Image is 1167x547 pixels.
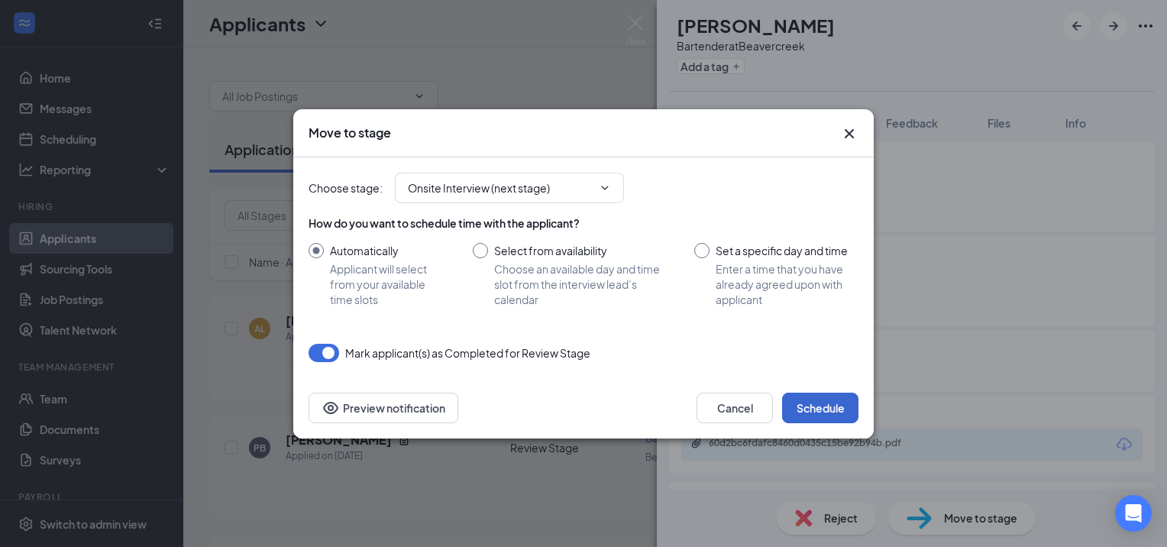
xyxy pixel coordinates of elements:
button: Schedule [782,393,858,423]
svg: Eye [322,399,340,417]
button: Close [840,125,858,143]
div: Open Intercom Messenger [1115,495,1152,532]
svg: Cross [840,125,858,143]
span: Mark applicant(s) as Completed for Review Stage [345,344,590,362]
button: Cancel [697,393,773,423]
button: Preview notificationEye [309,393,458,423]
svg: ChevronDown [599,182,611,194]
div: How do you want to schedule time with the applicant? [309,215,858,231]
span: Choose stage : [309,180,383,196]
h3: Move to stage [309,125,391,141]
